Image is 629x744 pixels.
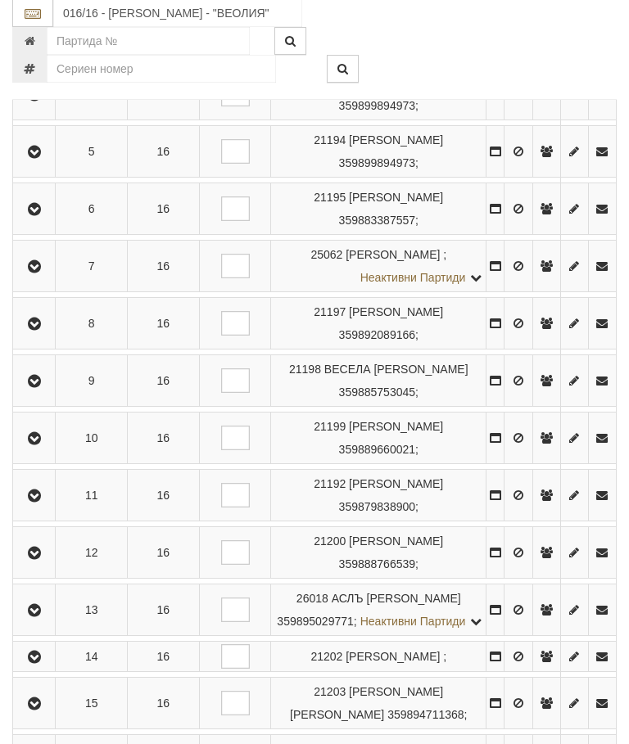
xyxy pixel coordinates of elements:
td: ; [271,413,486,465]
td: 16 [128,413,200,465]
span: 359894711368 [387,709,464,722]
span: Партида № [310,651,342,664]
td: 8 [56,299,128,350]
span: 359899894973 [339,100,415,113]
td: 16 [128,643,200,673]
span: 359892089166 [339,329,415,342]
td: 16 [128,356,200,408]
td: 13 [56,585,128,637]
span: [PERSON_NAME] [349,478,443,491]
td: ; [271,643,486,673]
span: Партида № [310,249,342,262]
td: ; [271,127,486,178]
td: 16 [128,528,200,579]
input: Партида № [47,28,250,56]
span: [PERSON_NAME] [349,306,443,319]
span: 359899894973 [339,157,415,170]
span: Партида № [314,421,346,434]
td: 16 [128,679,200,730]
td: 16 [128,471,200,522]
td: 12 [56,528,128,579]
span: Партида № [296,593,328,606]
td: ; [271,679,486,730]
span: [PERSON_NAME] [346,651,440,664]
span: Партида № [314,306,346,319]
span: Партида № [289,363,321,377]
span: [PERSON_NAME] [349,134,443,147]
td: 16 [128,299,200,350]
td: 16 [128,241,200,293]
span: 359879838900 [339,501,415,514]
td: 16 [128,585,200,637]
td: 10 [56,413,128,465]
td: 7 [56,241,128,293]
span: Партида № [314,192,346,205]
span: 359885753045 [339,386,415,399]
span: 359889660021 [339,444,415,457]
span: Неактивни Партиди [360,272,466,285]
span: [PERSON_NAME] [349,421,443,434]
td: 5 [56,127,128,178]
span: [PERSON_NAME] [349,535,443,548]
span: 359883387557 [339,214,415,228]
td: 16 [128,127,200,178]
td: 16 [128,184,200,236]
td: ; [271,471,486,522]
span: [PERSON_NAME] [346,249,440,262]
td: ; [271,184,486,236]
span: [PERSON_NAME] [349,192,443,205]
td: 6 [56,184,128,236]
td: ; [271,299,486,350]
span: Партида № [314,686,346,699]
span: [PERSON_NAME] [PERSON_NAME] [290,686,443,722]
td: ; [271,356,486,408]
span: Неактивни Партиди [360,615,466,629]
span: 359895029771 [277,615,353,629]
span: 359888766539 [339,558,415,571]
td: ; [271,241,486,293]
span: Партида № [314,134,346,147]
input: Сериен номер [47,56,276,83]
td: 14 [56,643,128,673]
span: Партида № [314,535,346,548]
td: 9 [56,356,128,408]
td: ; [271,528,486,579]
td: 11 [56,471,128,522]
td: 15 [56,679,128,730]
span: Партида № [314,478,346,491]
span: ВЕСЕЛА [PERSON_NAME] [324,363,468,377]
td: ; [271,585,486,637]
span: АСЛЪ [PERSON_NAME] [332,593,461,606]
